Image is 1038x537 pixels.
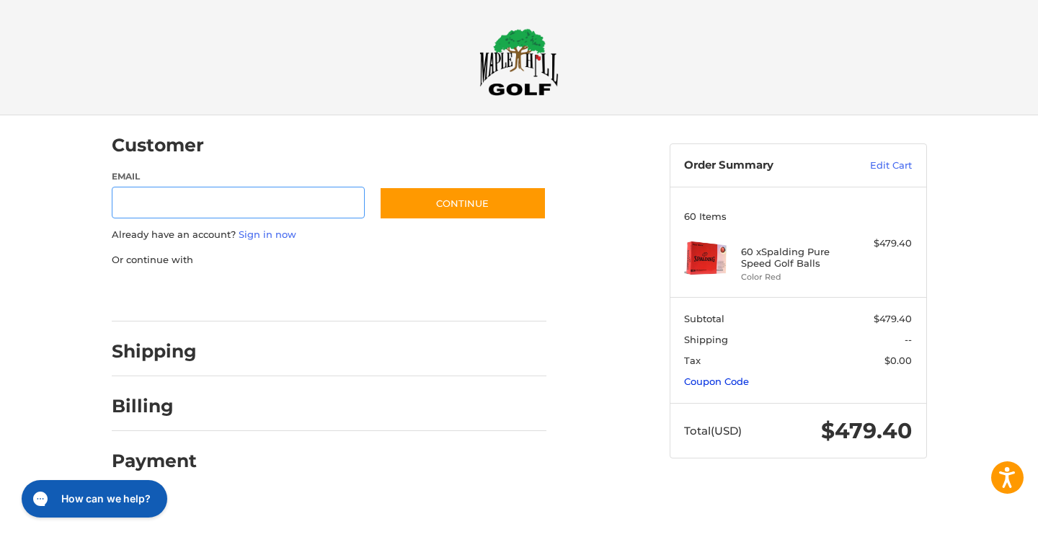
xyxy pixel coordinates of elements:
span: $479.40 [874,313,912,324]
iframe: PayPal-venmo [351,281,459,307]
span: Subtotal [684,313,724,324]
h2: Customer [112,134,204,156]
iframe: Gorgias live chat messenger [14,475,172,523]
span: Tax [684,355,701,366]
h2: Payment [112,450,197,472]
h3: Order Summary [684,159,839,173]
span: -- [905,334,912,345]
p: Or continue with [112,253,546,267]
iframe: PayPal-paylater [229,281,337,307]
span: $479.40 [821,417,912,444]
h2: Billing [112,395,196,417]
label: Email [112,170,365,183]
iframe: PayPal-paypal [107,281,215,307]
span: Total (USD) [684,424,742,438]
a: Sign in now [239,228,296,240]
h4: 60 x Spalding Pure Speed Golf Balls [741,246,851,270]
h3: 60 Items [684,210,912,222]
p: Already have an account? [112,228,546,242]
button: Continue [379,187,546,220]
span: $0.00 [884,355,912,366]
img: Maple Hill Golf [479,28,559,96]
div: $479.40 [855,236,912,251]
li: Color Red [741,271,851,283]
h2: Shipping [112,340,197,363]
a: Coupon Code [684,376,749,387]
span: Shipping [684,334,728,345]
a: Edit Cart [839,159,912,173]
